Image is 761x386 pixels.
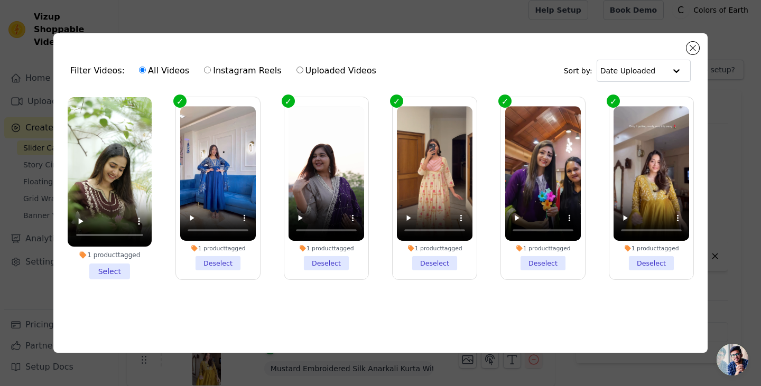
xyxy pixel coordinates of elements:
[686,42,699,54] button: Close modal
[70,59,382,83] div: Filter Videos:
[180,244,256,252] div: 1 product tagged
[203,64,282,78] label: Instagram Reels
[717,344,748,375] div: Open chat
[397,244,472,252] div: 1 product tagged
[505,244,581,252] div: 1 product tagged
[564,60,691,82] div: Sort by:
[296,64,377,78] label: Uploaded Videos
[289,244,364,252] div: 1 product tagged
[68,251,152,259] div: 1 product tagged
[138,64,190,78] label: All Videos
[614,244,689,252] div: 1 product tagged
